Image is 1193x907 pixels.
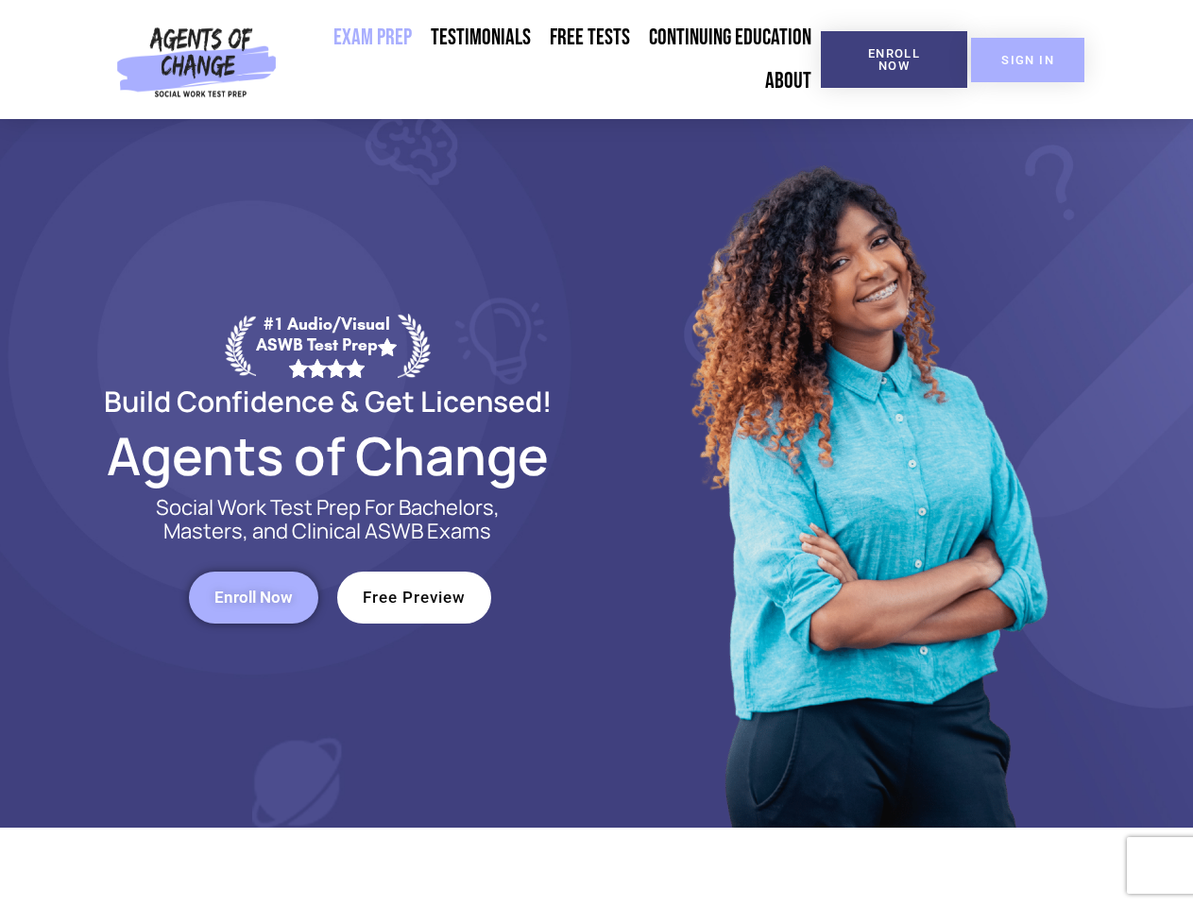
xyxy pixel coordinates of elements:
[363,590,466,606] span: Free Preview
[189,572,318,624] a: Enroll Now
[59,434,597,477] h2: Agents of Change
[421,16,540,60] a: Testimonials
[540,16,639,60] a: Free Tests
[324,16,421,60] a: Exam Prep
[639,16,821,60] a: Continuing Education
[337,572,491,624] a: Free Preview
[971,38,1084,82] a: SIGN IN
[851,47,937,72] span: Enroll Now
[756,60,821,103] a: About
[256,314,398,377] div: #1 Audio/Visual ASWB Test Prep
[59,387,597,415] h2: Build Confidence & Get Licensed!
[134,496,521,543] p: Social Work Test Prep For Bachelors, Masters, and Clinical ASWB Exams
[821,31,967,88] a: Enroll Now
[284,16,821,103] nav: Menu
[214,590,293,606] span: Enroll Now
[677,119,1055,828] img: Website Image 1 (1)
[1001,54,1054,66] span: SIGN IN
